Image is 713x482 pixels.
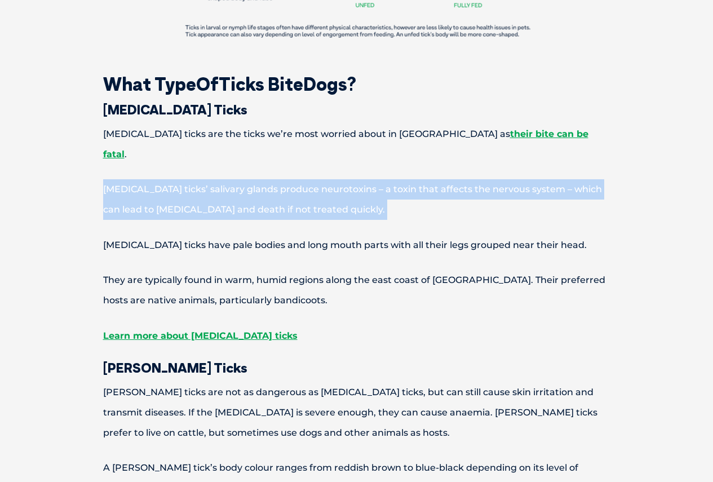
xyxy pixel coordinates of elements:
a: Learn more about [MEDICAL_DATA] ticks [103,330,298,341]
span: [PERSON_NAME] Ticks [103,359,247,376]
span: Of [196,73,219,95]
p: [PERSON_NAME] ticks are not as dangerous as [MEDICAL_DATA] ticks, but can still cause skin irrita... [64,382,650,443]
p: [MEDICAL_DATA] ticks are the ticks we’re most worried about in [GEOGRAPHIC_DATA] as . [64,124,650,165]
span: [MEDICAL_DATA] Ticks [103,101,247,118]
p: [MEDICAL_DATA] ticks have pale bodies and long mouth parts with all their legs grouped near their... [64,235,650,255]
p: [MEDICAL_DATA] ticks’ salivary glands produce neurotoxins – a toxin that affects the nervous syst... [64,179,650,220]
p: They are typically found in warm, humid regions along the east coast of [GEOGRAPHIC_DATA]. Their ... [64,270,650,311]
span: Dogs? [303,73,356,95]
span: What Type [103,73,196,95]
span: Ticks Bite [219,73,303,95]
a: their bite can be fatal [103,129,588,160]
